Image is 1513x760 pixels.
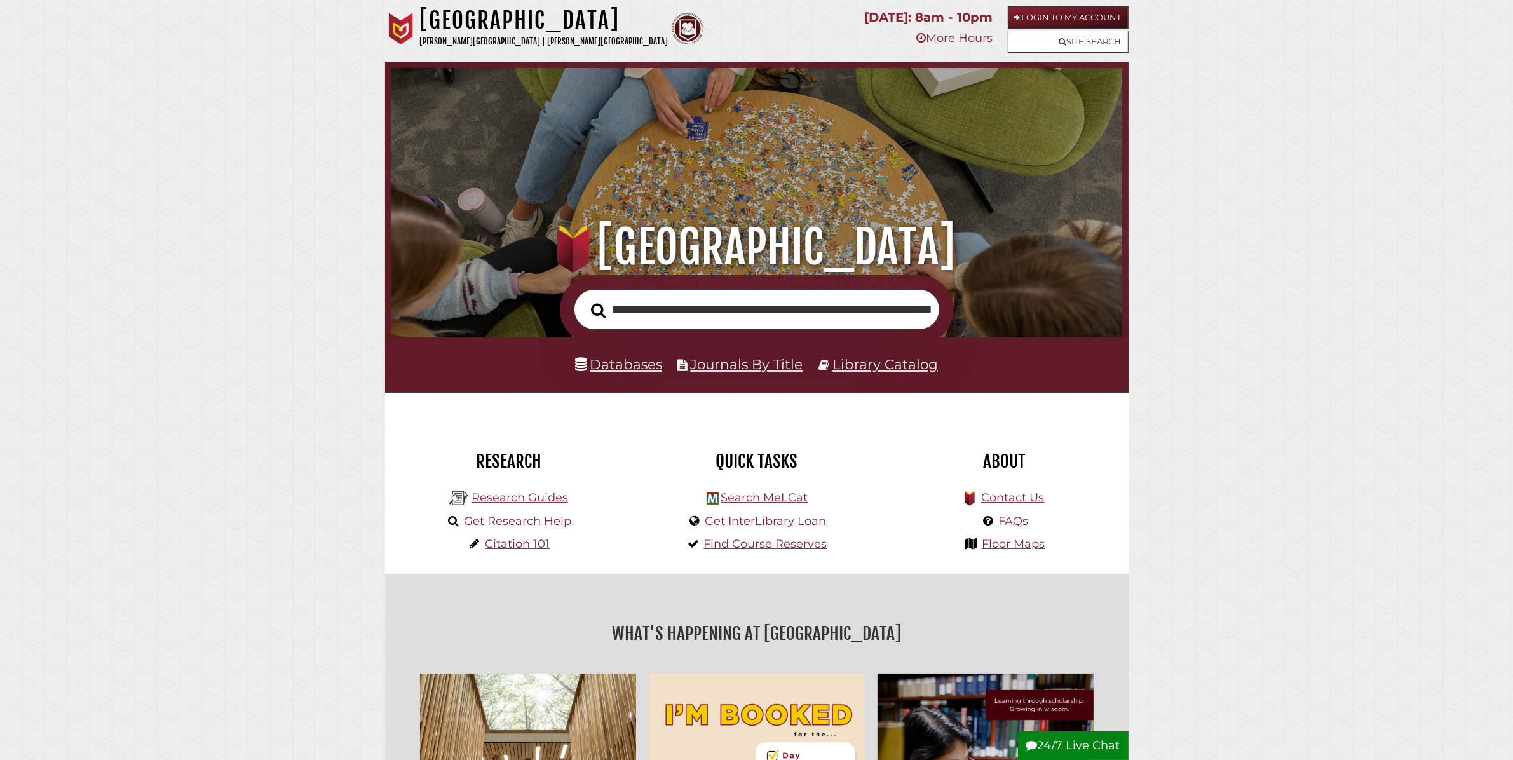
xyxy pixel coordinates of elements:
a: Search MeLCat [721,491,808,505]
a: Databases [575,356,662,372]
a: Find Course Reserves [704,537,827,551]
h1: [GEOGRAPHIC_DATA] [420,6,668,34]
a: Site Search [1008,31,1129,53]
i: Search [592,302,606,318]
p: [PERSON_NAME][GEOGRAPHIC_DATA] | [PERSON_NAME][GEOGRAPHIC_DATA] [420,34,668,49]
h2: Research [395,451,623,472]
a: Library Catalog [832,356,938,372]
h2: About [890,451,1119,472]
a: Journals By Title [691,356,803,372]
a: Contact Us [981,491,1044,505]
a: Get Research Help [464,514,571,528]
a: Login to My Account [1008,6,1129,29]
img: Hekman Library Logo [707,492,719,505]
h2: Quick Tasks [642,451,871,472]
img: Hekman Library Logo [449,489,468,508]
h2: What's Happening at [GEOGRAPHIC_DATA] [395,619,1119,648]
a: More Hours [916,31,993,45]
a: Floor Maps [982,537,1045,551]
img: Calvin Theological Seminary [672,13,703,44]
a: Get InterLibrary Loan [705,514,826,528]
a: FAQs [998,514,1028,528]
img: Calvin University [385,13,417,44]
a: Research Guides [472,491,568,505]
h1: [GEOGRAPHIC_DATA] [414,219,1099,275]
p: [DATE]: 8am - 10pm [864,6,993,29]
a: Citation 101 [485,537,550,551]
button: Search [585,299,613,322]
